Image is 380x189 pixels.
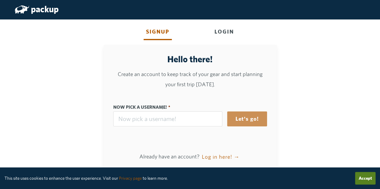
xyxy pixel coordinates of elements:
[113,149,267,164] p: Already have an account?
[212,24,236,40] div: Login
[227,111,267,126] button: Let's go!
[113,55,267,64] h2: Hello there!
[31,4,59,14] span: packup
[144,24,172,40] div: Signup
[113,103,222,111] label: Now pick a username!
[355,172,375,185] button: Accept cookies
[15,5,59,16] a: packup
[113,111,222,126] input: Now pick a username!
[119,176,142,181] a: Privacy page
[201,149,241,164] button: Log in here! →
[5,176,168,181] small: This site uses cookies to enhance the user experience. Visit our to learn more.
[113,69,267,90] p: Create an account to keep track of your gear and start planning your first trip [DATE].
